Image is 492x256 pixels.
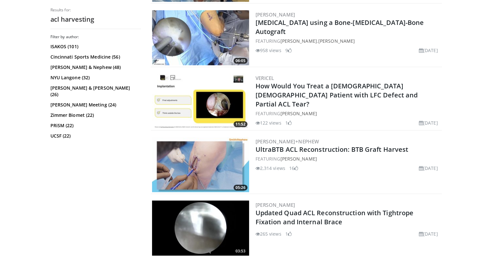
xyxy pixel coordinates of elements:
[50,102,139,108] a: [PERSON_NAME] Meeting (24)
[318,38,355,44] a: [PERSON_NAME]
[256,165,285,172] li: 2,314 views
[256,82,418,108] a: How Would You Treat a [DEMOGRAPHIC_DATA] [DEMOGRAPHIC_DATA] Patient with LFC Defect and Partial A...
[50,34,141,39] h3: Filter by author:
[256,155,441,162] div: FEATURING
[280,156,317,162] a: [PERSON_NAME]
[234,185,247,191] span: 05:26
[152,74,249,129] a: 11:52
[152,10,249,65] img: 5499d7eb-ed9c-4cb5-9640-b02f1af2976d.300x170_q85_crop-smart_upscale.jpg
[256,202,295,208] a: [PERSON_NAME]
[419,165,438,172] li: [DATE]
[234,58,247,64] span: 06:05
[152,201,249,256] a: 03:53
[256,75,274,81] a: Vericel
[152,10,249,65] a: 06:05
[256,38,441,44] div: FEATURING ,
[256,208,414,226] a: Updated Quad ACL Reconstruction with Tightrope Fixation and Internal Brace
[285,119,292,126] li: 1
[256,18,424,36] a: [MEDICAL_DATA] using a Bone-[MEDICAL_DATA]-Bone Autograft
[50,85,139,98] a: [PERSON_NAME] & [PERSON_NAME] (26)
[285,47,292,54] li: 9
[50,133,139,139] a: UCSF (22)
[285,230,292,237] li: 1
[256,138,319,145] a: [PERSON_NAME]+Nephew
[50,122,139,129] a: PRiSM (22)
[419,230,438,237] li: [DATE]
[50,54,139,60] a: Cincinnati Sports Medicine (56)
[234,248,247,254] span: 03:53
[280,38,317,44] a: [PERSON_NAME]
[256,119,281,126] li: 122 views
[152,201,249,256] img: 8c098bdf-f581-435c-8768-73c344552be3.300x170_q85_crop-smart_upscale.jpg
[152,137,249,192] img: e6916239-a8c2-48e4-8ccf-41845e7481a3.300x170_q85_crop-smart_upscale.jpg
[419,47,438,54] li: [DATE]
[50,74,139,81] a: NYU Langone (32)
[50,15,141,24] h2: acl harvesting
[256,110,441,117] div: FEATURING
[256,230,281,237] li: 265 views
[256,47,281,54] li: 958 views
[50,43,139,50] a: ISAKOS (101)
[50,64,139,71] a: [PERSON_NAME] & Nephew (48)
[256,11,295,18] a: [PERSON_NAME]
[419,119,438,126] li: [DATE]
[256,145,409,154] a: UltraBTB ACL Reconstruction: BTB Graft Harvest
[50,112,139,118] a: Zimmer Biomet (22)
[50,7,141,13] p: Results for:
[152,137,249,192] a: 05:26
[289,165,298,172] li: 16
[152,74,249,129] img: 62f325f7-467e-4e39-9fa8-a2cb7d050ecd.300x170_q85_crop-smart_upscale.jpg
[234,121,247,127] span: 11:52
[280,110,317,117] a: [PERSON_NAME]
